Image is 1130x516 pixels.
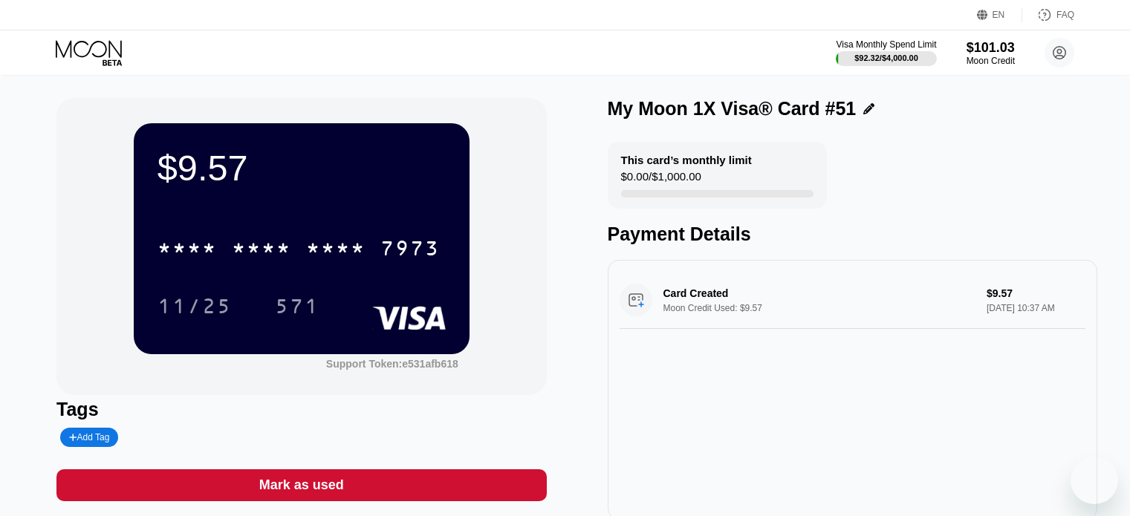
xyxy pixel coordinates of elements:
div: Payment Details [608,223,1097,245]
div: $92.32 / $4,000.00 [854,53,918,62]
div: FAQ [1056,10,1074,20]
div: Tags [56,399,546,420]
div: 11/25 [158,296,232,320]
div: Moon Credit [967,56,1015,66]
div: EN [977,7,1022,22]
div: EN [993,10,1005,20]
div: 11/25 [146,287,243,324]
div: Support Token:e531afb618 [326,358,458,370]
div: Visa Monthly Spend Limit$92.32/$4,000.00 [836,39,936,66]
div: $101.03Moon Credit [967,40,1015,66]
div: Mark as used [56,469,546,501]
div: Visa Monthly Spend Limit [836,39,936,50]
div: $9.57 [158,147,446,189]
div: Add Tag [69,432,109,442]
div: Support Token: e531afb618 [326,358,458,370]
div: $101.03 [967,40,1015,56]
div: Mark as used [259,477,344,494]
div: Add Tag [60,428,118,447]
div: FAQ [1022,7,1074,22]
div: My Moon 1X Visa® Card #51 [608,98,857,120]
iframe: Dugme za pokretanje prozora za razmenu poruka [1071,457,1118,504]
div: 7973 [380,238,440,262]
div: This card’s monthly limit [621,154,752,166]
div: $0.00 / $1,000.00 [621,170,701,190]
div: 571 [264,287,331,324]
div: 571 [275,296,319,320]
